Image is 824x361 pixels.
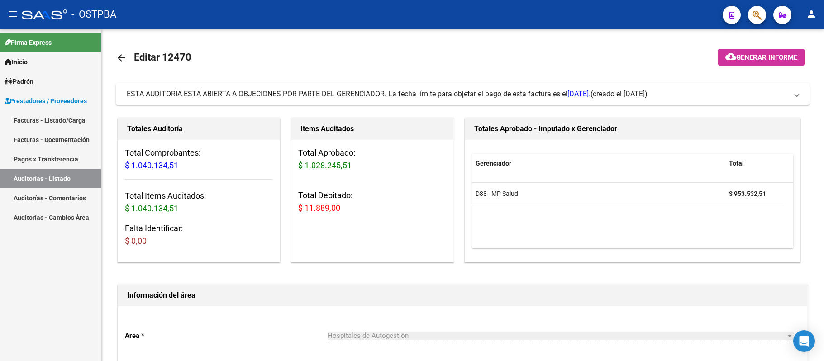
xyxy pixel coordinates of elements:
div: Open Intercom Messenger [793,330,815,352]
span: Generar informe [736,53,797,62]
span: $ 1.040.134,51 [125,204,178,213]
span: $ 0,00 [125,236,147,246]
p: Area * [125,331,328,341]
h1: Totales Aprobado - Imputado x Gerenciador [474,122,791,136]
h1: Totales Auditoría [127,122,271,136]
h1: Información del área [127,288,798,303]
span: Hospitales de Autogestión [328,332,409,340]
mat-icon: cloud_download [725,51,736,62]
mat-icon: person [806,9,817,19]
span: Padrón [5,76,33,86]
h3: Total Comprobantes: [125,147,273,172]
mat-icon: menu [7,9,18,19]
h3: Falta Identificar: [125,222,273,247]
span: [DATE]. [567,90,591,98]
datatable-header-cell: Total [725,154,784,173]
h3: Total Aprobado: [298,147,446,172]
datatable-header-cell: Gerenciador [472,154,725,173]
span: $ 11.889,00 [298,203,340,213]
h3: Total Items Auditados: [125,190,273,215]
span: Gerenciador [476,160,511,167]
span: $ 1.040.134,51 [125,161,178,170]
span: (creado el [DATE]) [591,89,648,99]
h1: Items Auditados [300,122,444,136]
span: Total [729,160,744,167]
span: ESTA AUDITORÍA ESTÁ ABIERTA A OBJECIONES POR PARTE DEL GERENCIADOR. La fecha límite para objetar ... [127,90,591,98]
mat-icon: arrow_back [116,52,127,63]
span: - OSTPBA [71,5,116,24]
button: Generar informe [718,49,805,66]
span: D88 - MP Salud [476,190,518,197]
span: Firma Express [5,38,52,47]
span: $ 1.028.245,51 [298,161,352,170]
span: Editar 12470 [134,52,191,63]
mat-expansion-panel-header: ESTA AUDITORÍA ESTÁ ABIERTA A OBJECIONES POR PARTE DEL GERENCIADOR. La fecha límite para objetar ... [116,83,810,105]
strong: $ 953.532,51 [729,190,766,197]
h3: Total Debitado: [298,189,446,214]
span: Prestadores / Proveedores [5,96,87,106]
span: Inicio [5,57,28,67]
